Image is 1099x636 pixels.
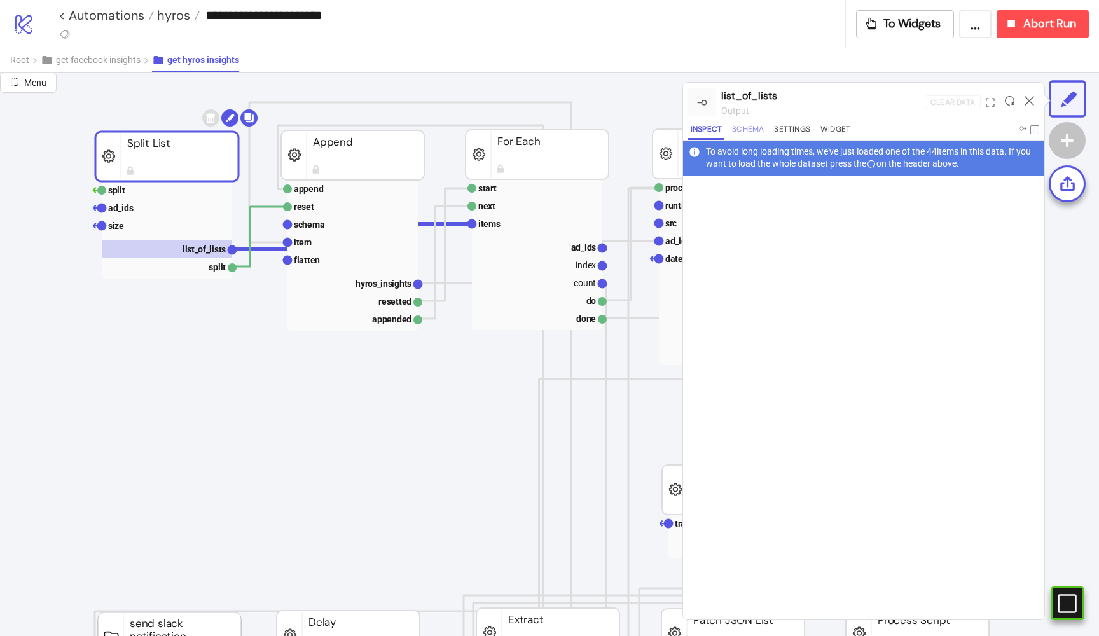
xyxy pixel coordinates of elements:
button: get facebook insights [41,48,152,72]
text: list_of_lists [183,244,226,254]
span: radius-bottomright [10,78,19,86]
text: runtime [665,200,696,211]
text: ad_ids [571,242,597,252]
text: item [294,237,312,247]
a: hyros [154,9,200,22]
button: Root [10,48,41,72]
button: Settings [771,123,813,140]
button: ... [959,10,992,38]
span: get hyros insights [167,55,239,65]
text: append [294,184,324,194]
text: src [665,218,677,228]
text: start [478,183,497,193]
text: traffic_source [675,518,728,529]
text: next [478,201,495,211]
text: schema [294,219,325,230]
button: Widget [818,123,853,140]
button: Schema [729,123,766,140]
div: output [721,104,925,118]
text: ad_ids [108,203,134,213]
a: < Automations [59,9,154,22]
div: list_of_lists [721,88,925,104]
span: To Widgets [883,17,941,31]
span: expand [986,98,995,107]
div: To avoid long loading times, we've just loaded one of the 44 items in this data. If you want to l... [706,146,1039,170]
text: hyros_insights [356,279,411,289]
button: To Widgets [856,10,955,38]
text: reset [294,202,314,212]
span: get facebook insights [56,55,141,65]
text: index [576,260,596,270]
text: items [478,219,501,229]
text: size [108,221,124,231]
text: split [108,185,125,195]
span: Root [10,55,29,65]
text: process [665,183,696,193]
span: Abort Run [1023,17,1076,31]
span: hyros [154,7,190,24]
button: get hyros insights [152,48,239,72]
text: flatten [294,255,320,265]
text: date_range [665,254,709,264]
span: Menu [24,78,46,88]
button: Inspect [688,123,724,140]
button: Abort Run [997,10,1089,38]
text: count [574,278,596,288]
text: ad_ids [665,236,691,246]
